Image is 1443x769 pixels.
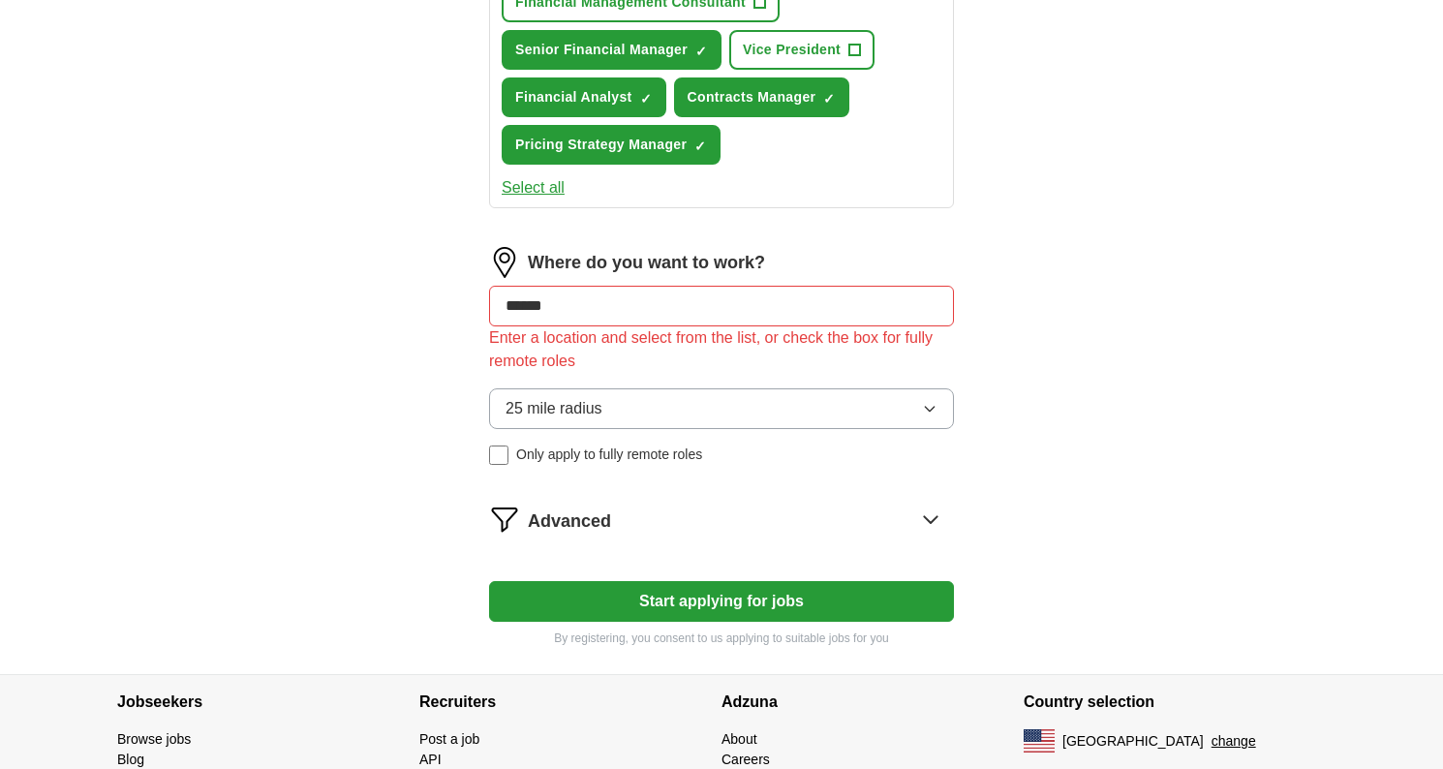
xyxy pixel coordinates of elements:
span: ✓ [695,44,707,59]
img: location.png [489,247,520,278]
a: API [419,752,442,767]
span: Financial Analyst [515,87,632,108]
img: US flag [1024,729,1055,753]
button: Contracts Manager✓ [674,77,850,117]
span: ✓ [694,138,706,154]
span: ✓ [640,91,652,107]
span: Senior Financial Manager [515,40,688,60]
a: Post a job [419,731,479,747]
a: About [721,731,757,747]
label: Where do you want to work? [528,250,765,276]
span: Advanced [528,508,611,535]
button: Senior Financial Manager✓ [502,30,721,70]
span: 25 mile radius [506,397,602,420]
button: Start applying for jobs [489,581,954,622]
button: 25 mile radius [489,388,954,429]
button: Financial Analyst✓ [502,77,666,117]
div: Enter a location and select from the list, or check the box for fully remote roles [489,326,954,373]
span: Contracts Manager [688,87,816,108]
span: Vice President [743,40,841,60]
span: Only apply to fully remote roles [516,445,702,465]
span: ✓ [823,91,835,107]
a: Browse jobs [117,731,191,747]
span: Pricing Strategy Manager [515,135,687,155]
img: filter [489,504,520,535]
button: change [1212,731,1256,752]
button: Pricing Strategy Manager✓ [502,125,721,165]
a: Blog [117,752,144,767]
button: Vice President [729,30,875,70]
h4: Country selection [1024,675,1326,729]
a: Careers [721,752,770,767]
input: Only apply to fully remote roles [489,446,508,465]
span: [GEOGRAPHIC_DATA] [1062,731,1204,752]
p: By registering, you consent to us applying to suitable jobs for you [489,630,954,647]
button: Select all [502,176,565,200]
